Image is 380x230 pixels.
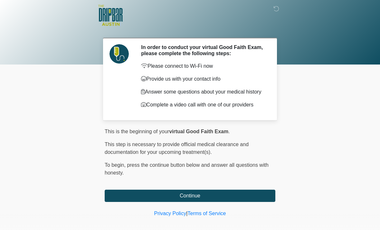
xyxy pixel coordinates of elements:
span: press the continue button below and answer all questions with honesty. [105,162,269,175]
span: To begin, [105,162,127,168]
button: Continue [105,190,275,202]
span: This is the beginning of your [105,129,169,134]
img: Agent Avatar [109,44,129,64]
p: Answer some questions about your medical history [141,88,266,96]
p: Please connect to Wi-Fi now [141,62,266,70]
a: Terms of Service [187,211,226,216]
a: | [186,211,187,216]
span: This step is necessary to provide official medical clearance and documentation for your upcoming ... [105,142,249,155]
p: Provide us with your contact info [141,75,266,83]
strong: virtual Good Faith Exam [169,129,228,134]
p: Complete a video call with one of our providers [141,101,266,109]
img: The DRIPBaR - Austin The Domain Logo [98,5,123,26]
a: Privacy Policy [154,211,186,216]
h2: In order to conduct your virtual Good Faith Exam, please complete the following steps: [141,44,266,56]
span: . [228,129,230,134]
